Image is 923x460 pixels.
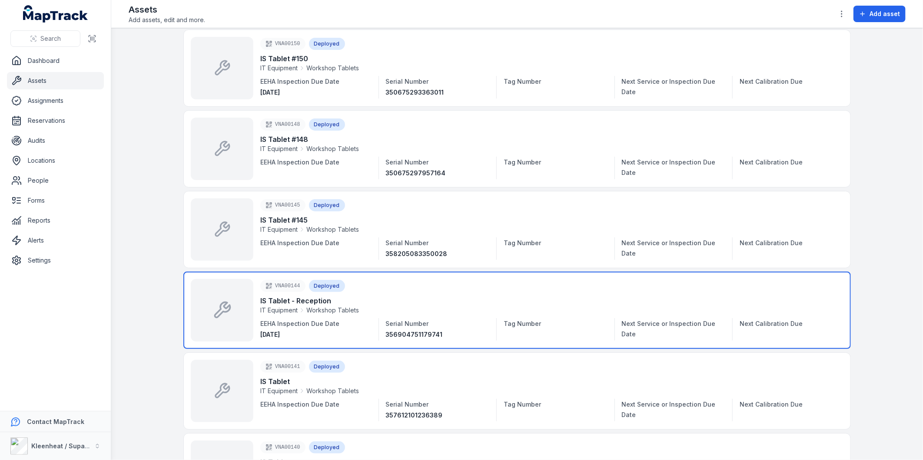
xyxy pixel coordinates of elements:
span: 356904751179741 [386,331,443,338]
a: Audits [7,132,104,149]
a: Locations [7,152,104,169]
button: Search [10,30,80,47]
a: Reports [7,212,104,229]
a: Forms [7,192,104,209]
time: 30/04/2025, 12:00:00 am [260,89,280,96]
strong: Contact MapTrack [27,418,84,425]
a: Assets [7,72,104,89]
h2: Assets [129,3,205,16]
span: Add assets, edit and more. [129,16,205,24]
a: Assignments [7,92,104,109]
span: [DATE] [260,89,280,96]
time: 30/04/2025, 12:00:00 am [260,331,280,338]
a: MapTrack [23,5,88,23]
a: Reservations [7,112,104,129]
button: Add asset [853,6,906,22]
a: Alerts [7,232,104,249]
a: Dashboard [7,52,104,69]
span: Add asset [870,10,900,18]
strong: Kleenheat / Supagas [31,442,96,450]
span: 357612101236389 [386,411,443,419]
span: [DATE] [260,331,280,338]
span: 358205083350028 [386,250,448,257]
span: Search [40,34,61,43]
span: 350675297957164 [386,169,446,177]
a: Settings [7,252,104,269]
a: People [7,172,104,189]
span: 350675293363011 [386,89,444,96]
